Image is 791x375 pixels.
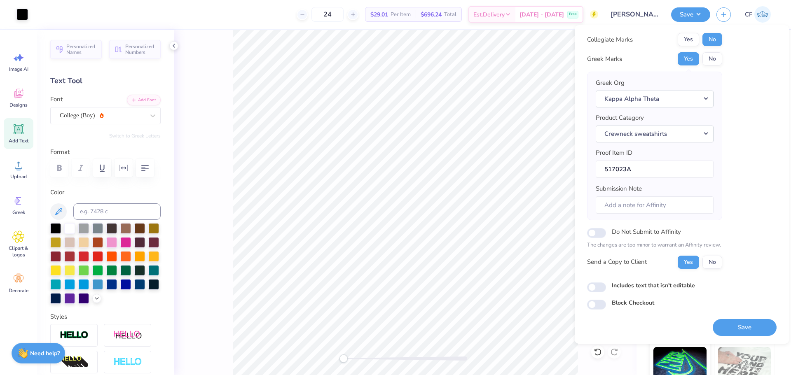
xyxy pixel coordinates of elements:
span: Decorate [9,287,28,294]
label: Proof Item ID [596,148,632,158]
label: Do Not Submit to Affinity [612,226,681,237]
button: Crewneck sweatshirts [596,126,714,142]
span: Personalized Numbers [125,44,156,55]
img: Stroke [60,331,89,340]
button: No [702,33,722,46]
input: e.g. 7428 c [73,203,161,220]
button: Yes [678,33,699,46]
span: Per Item [391,10,411,19]
span: Total [444,10,456,19]
strong: Need help? [30,349,60,357]
img: Negative Space [113,357,142,367]
span: [DATE] - [DATE] [520,10,564,19]
button: No [702,256,722,269]
span: Image AI [9,66,28,72]
label: Includes text that isn't editable [612,281,695,290]
img: Cholo Fernandez [754,6,771,23]
label: Color [50,188,161,197]
span: $696.24 [421,10,442,19]
span: Add Text [9,137,28,144]
a: CF [741,6,775,23]
button: Save [671,7,710,22]
div: Text Tool [50,75,161,86]
span: Designs [9,102,28,108]
span: Est. Delivery [473,10,505,19]
button: No [702,52,722,65]
div: Greek Marks [587,54,622,64]
button: Switch to Greek Letters [109,133,161,139]
button: Kappa Alpha Theta [596,91,714,107]
span: Clipart & logos [5,245,32,258]
label: Styles [50,312,67,321]
input: Add a note for Affinity [596,196,714,214]
input: – – [311,7,344,22]
button: Save [713,319,777,336]
span: Personalized Names [66,44,97,55]
label: Product Category [596,113,644,123]
div: Accessibility label [339,354,348,363]
div: Collegiate Marks [587,35,633,44]
span: Upload [10,173,27,180]
button: Yes [678,256,699,269]
div: Send a Copy to Client [587,257,647,267]
img: Shadow [113,330,142,340]
label: Block Checkout [612,298,654,307]
label: Font [50,95,63,104]
span: CF [745,10,752,19]
input: Untitled Design [604,6,665,23]
label: Greek Org [596,78,625,88]
label: Format [50,147,161,157]
span: $29.01 [370,10,388,19]
span: Free [569,12,577,17]
img: 3D Illusion [60,356,89,369]
button: Yes [678,52,699,65]
span: Greek [12,209,25,216]
button: Personalized Numbers [109,40,161,59]
label: Submission Note [596,184,642,193]
button: Add Font [127,95,161,105]
button: Personalized Names [50,40,102,59]
p: The changes are too minor to warrant an Affinity review. [587,241,722,249]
